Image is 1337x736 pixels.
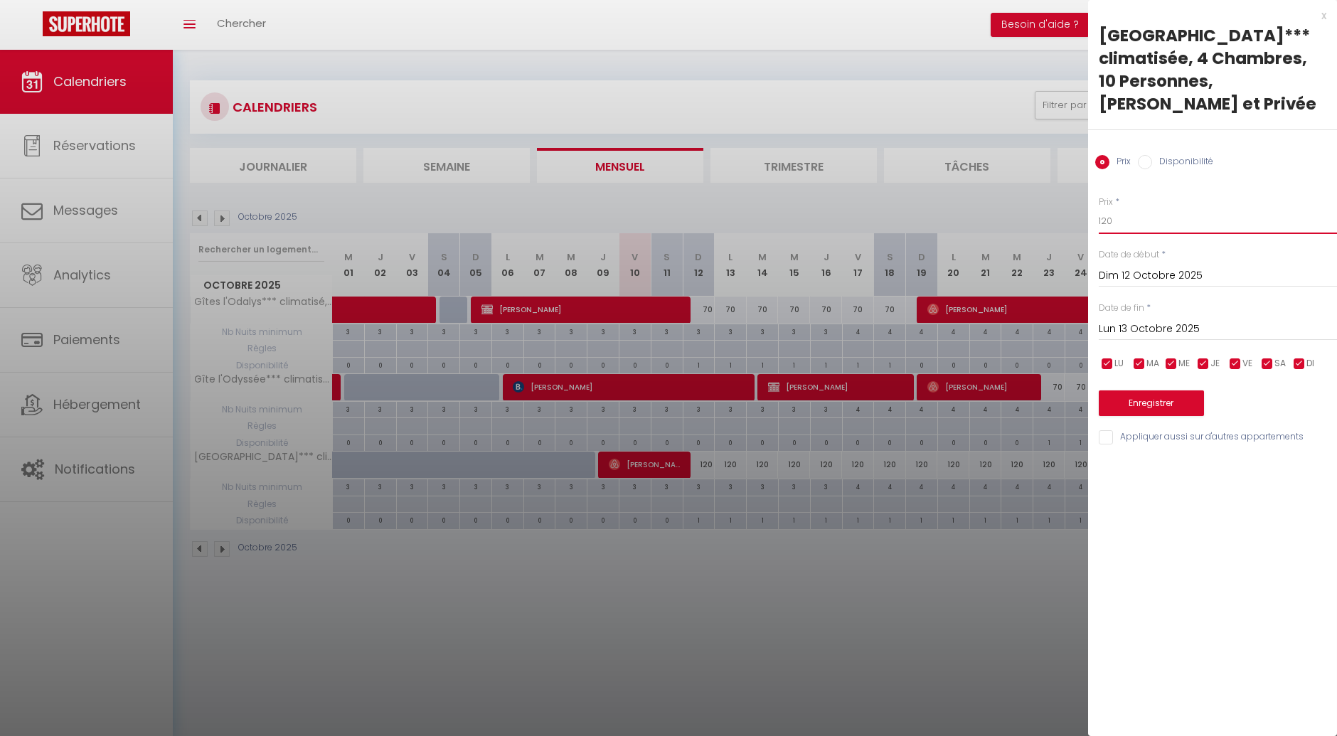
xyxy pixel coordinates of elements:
label: Disponibilité [1152,155,1213,171]
span: MA [1146,357,1159,370]
span: VE [1242,357,1252,370]
button: Enregistrer [1099,390,1204,416]
label: Date de fin [1099,302,1144,315]
span: LU [1114,357,1124,370]
span: JE [1210,357,1220,370]
span: ME [1178,357,1190,370]
label: Prix [1109,155,1131,171]
span: DI [1306,357,1314,370]
span: SA [1274,357,1286,370]
div: x [1088,7,1326,24]
div: [GEOGRAPHIC_DATA]*** climatisée, 4 Chambres, 10 Personnes, [PERSON_NAME] et Privée [1099,24,1326,115]
label: Date de début [1099,248,1159,262]
label: Prix [1099,196,1113,209]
